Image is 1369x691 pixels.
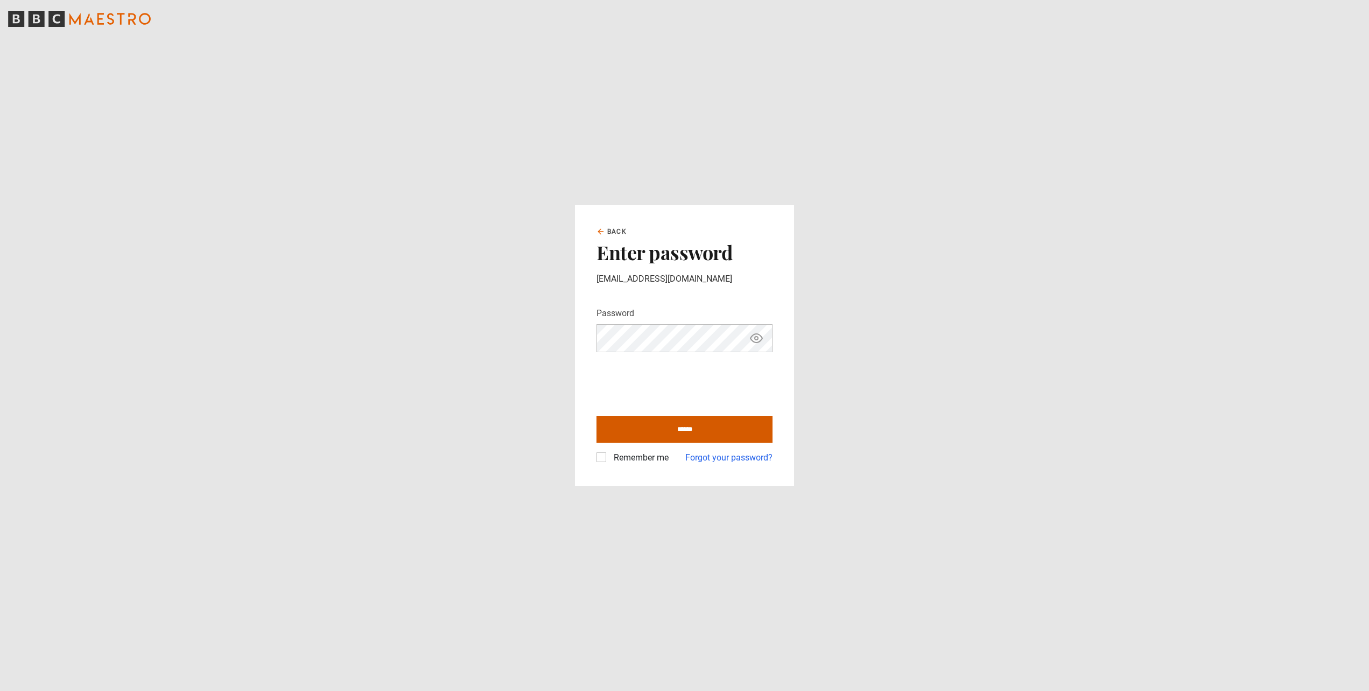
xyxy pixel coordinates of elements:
label: Remember me [609,451,669,464]
a: Back [596,227,627,236]
p: [EMAIL_ADDRESS][DOMAIN_NAME] [596,273,773,285]
label: Password [596,307,634,320]
svg: BBC Maestro [8,11,151,27]
a: Forgot your password? [685,451,773,464]
iframe: reCAPTCHA [596,361,760,403]
span: Back [607,227,627,236]
h2: Enter password [596,241,773,263]
button: Show password [747,329,766,348]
